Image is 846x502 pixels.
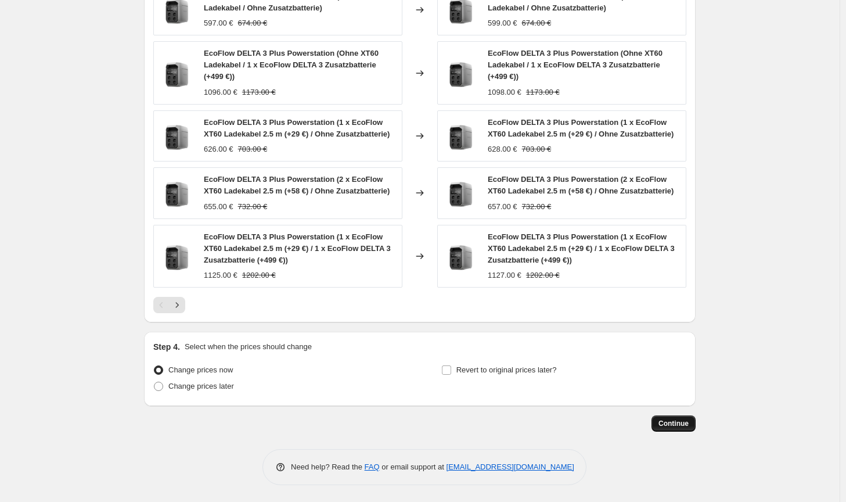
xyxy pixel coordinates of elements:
[160,56,195,91] img: EcoFlow_Delta_3_Plus_Powerstation_1_80x.webp
[488,270,521,281] div: 1127.00 €
[242,87,276,98] strike: 1173.00 €
[160,119,195,153] img: EcoFlow_Delta_3_Plus_Powerstation_1_80x.webp
[160,239,195,274] img: EcoFlow_Delta_3_Plus_Powerstation_1_80x.webp
[522,144,552,155] strike: 703.00 €
[204,175,390,195] span: EcoFlow DELTA 3 Plus Powerstation (2 x EcoFlow XT60 Ladekabel 2.5 m (+58 €) / Ohne Zusatzbatterie)
[488,232,675,264] span: EcoFlow DELTA 3 Plus Powerstation (1 x EcoFlow XT60 Ladekabel 2.5 m (+29 €) / 1 x EcoFlow DELTA 3...
[488,175,674,195] span: EcoFlow DELTA 3 Plus Powerstation (2 x EcoFlow XT60 Ladekabel 2.5 m (+58 €) / Ohne Zusatzbatterie)
[488,17,517,29] div: 599.00 €
[204,17,233,29] div: 597.00 €
[488,87,521,98] div: 1098.00 €
[444,175,478,210] img: EcoFlow_Delta_3_Plus_Powerstation_1_80x.webp
[153,341,180,353] h2: Step 4.
[204,144,233,155] div: 626.00 €
[291,462,365,471] span: Need help? Read the
[238,144,268,155] strike: 703.00 €
[160,175,195,210] img: EcoFlow_Delta_3_Plus_Powerstation_1_80x.webp
[204,49,379,81] span: EcoFlow DELTA 3 Plus Powerstation (Ohne XT60 Ladekabel / 1 x EcoFlow DELTA 3 Zusatzbatterie (+499...
[522,201,552,213] strike: 732.00 €
[444,119,478,153] img: EcoFlow_Delta_3_Plus_Powerstation_1_80x.webp
[238,201,268,213] strike: 732.00 €
[238,17,268,29] strike: 674.00 €
[488,144,517,155] div: 628.00 €
[522,17,552,29] strike: 674.00 €
[169,297,185,313] button: Next
[153,297,185,313] nav: Pagination
[456,365,557,374] span: Revert to original prices later?
[204,201,233,213] div: 655.00 €
[242,270,276,281] strike: 1202.00 €
[380,462,447,471] span: or email support at
[204,270,237,281] div: 1125.00 €
[447,462,574,471] a: [EMAIL_ADDRESS][DOMAIN_NAME]
[185,341,312,353] p: Select when the prices should change
[365,462,380,471] a: FAQ
[204,118,390,138] span: EcoFlow DELTA 3 Plus Powerstation (1 x EcoFlow XT60 Ladekabel 2.5 m (+29 €) / Ohne Zusatzbatterie)
[488,201,517,213] div: 657.00 €
[651,415,696,432] button: Continue
[168,382,234,390] span: Change prices later
[526,87,560,98] strike: 1173.00 €
[488,118,674,138] span: EcoFlow DELTA 3 Plus Powerstation (1 x EcoFlow XT60 Ladekabel 2.5 m (+29 €) / Ohne Zusatzbatterie)
[658,419,689,428] span: Continue
[444,239,478,274] img: EcoFlow_Delta_3_Plus_Powerstation_1_80x.webp
[488,49,663,81] span: EcoFlow DELTA 3 Plus Powerstation (Ohne XT60 Ladekabel / 1 x EcoFlow DELTA 3 Zusatzbatterie (+499...
[204,87,237,98] div: 1096.00 €
[168,365,233,374] span: Change prices now
[444,56,478,91] img: EcoFlow_Delta_3_Plus_Powerstation_1_80x.webp
[526,270,560,281] strike: 1202.00 €
[204,232,391,264] span: EcoFlow DELTA 3 Plus Powerstation (1 x EcoFlow XT60 Ladekabel 2.5 m (+29 €) / 1 x EcoFlow DELTA 3...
